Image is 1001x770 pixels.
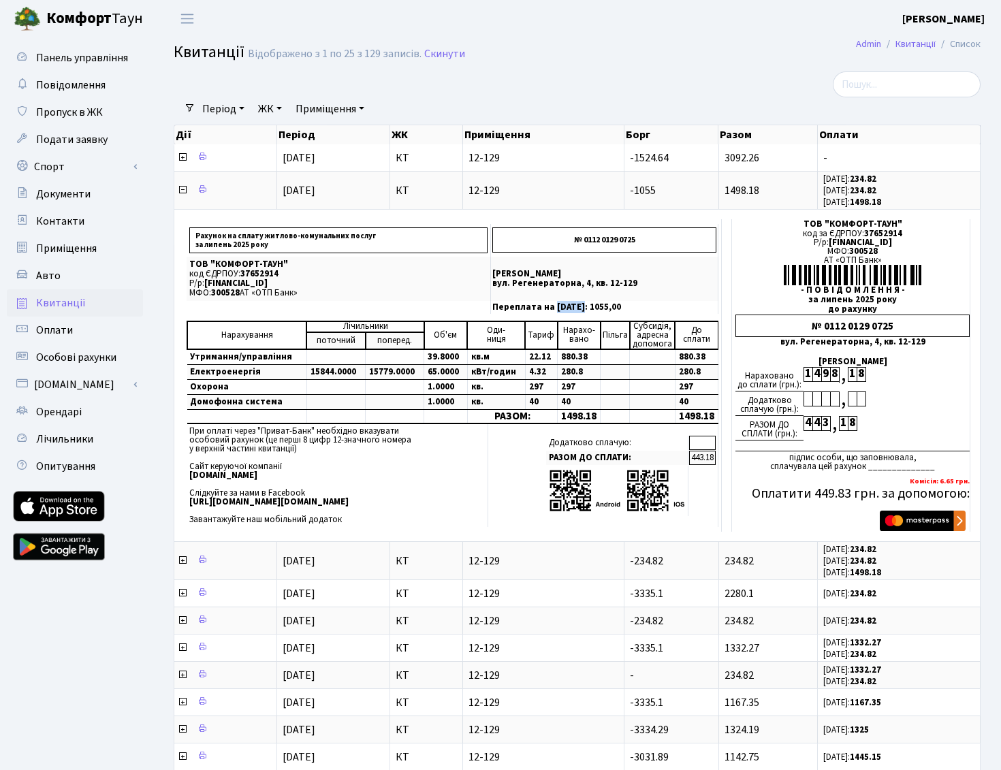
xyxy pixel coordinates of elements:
[848,416,857,431] div: 8
[7,126,143,153] a: Подати заявку
[525,394,558,409] td: 40
[546,436,688,450] td: Додатково сплачую:
[211,287,240,299] span: 300528
[630,554,663,568] span: -234.82
[525,364,558,379] td: 4.32
[735,229,970,238] div: код за ЄДРПОУ:
[36,241,97,256] span: Приміщення
[558,349,601,365] td: 880.38
[7,71,143,99] a: Повідомлення
[189,279,488,288] p: Р/р:
[174,40,244,64] span: Квитанції
[36,295,86,310] span: Квитанції
[189,469,257,481] b: [DOMAIN_NAME]
[823,751,881,763] small: [DATE]:
[675,321,718,349] td: До cплати
[850,696,881,709] b: 1167.35
[725,613,754,628] span: 234.82
[36,78,106,93] span: Повідомлення
[283,586,315,601] span: [DATE]
[823,555,876,567] small: [DATE]:
[823,724,869,736] small: [DATE]:
[468,724,618,735] span: 12-129
[467,364,525,379] td: кВт/годин
[189,289,488,298] p: МФО: АТ «ОТП Банк»
[396,615,457,626] span: КТ
[396,185,457,196] span: КТ
[558,409,601,423] td: 1498.18
[735,367,804,391] div: Нараховано до сплати (грн.):
[725,722,759,737] span: 1324.19
[864,227,902,240] span: 37652914
[880,511,966,531] img: Masterpass
[187,349,306,365] td: Утримання/управління
[630,668,634,683] span: -
[735,391,804,416] div: Додатково сплачую (грн.):
[396,724,457,735] span: КТ
[277,125,390,144] th: Період
[7,426,143,453] a: Лічильники
[850,588,876,600] b: 234.82
[823,648,876,660] small: [DATE]:
[492,270,716,278] p: [PERSON_NAME]
[850,664,881,676] b: 1332.27
[283,722,315,737] span: [DATE]
[823,664,881,676] small: [DATE]:
[725,695,759,710] span: 1167.35
[630,695,663,710] span: -3335.1
[36,132,108,147] span: Подати заявку
[850,173,876,185] b: 234.82
[468,670,618,681] span: 12-129
[7,153,143,180] a: Спорт
[492,303,716,312] p: Переплата на [DATE]: 1055,00
[468,153,618,163] span: 12-129
[839,416,848,431] div: 1
[558,364,601,379] td: 280.8
[601,321,630,349] td: Пільга
[675,379,718,394] td: 297
[424,48,465,61] a: Скинути
[283,183,315,198] span: [DATE]
[549,468,685,513] img: apps-qrcodes.png
[818,125,981,144] th: Оплати
[467,321,525,349] td: Оди- ниця
[675,349,718,365] td: 880.38
[823,153,974,163] span: -
[850,724,869,736] b: 1325
[468,643,618,654] span: 12-129
[189,496,349,508] b: [URL][DOMAIN_NAME][DOMAIN_NAME]
[821,416,830,431] div: 3
[821,367,830,382] div: 9
[189,227,488,253] p: Рахунок на сплату житлово-комунальних послуг за липень 2025 року
[36,50,128,65] span: Панель управління
[735,295,970,304] div: за липень 2025 року
[283,150,315,165] span: [DATE]
[187,364,306,379] td: Електроенергія
[735,416,804,440] div: РАЗОМ ДО СПЛАТИ (грн.):
[856,37,881,51] a: Admin
[7,371,143,398] a: [DOMAIN_NAME]
[850,637,881,649] b: 1332.27
[735,338,970,347] div: вул. Регенераторна, 4, кв. 12-129
[290,97,370,121] a: Приміщення
[823,196,881,208] small: [DATE]:
[725,586,754,601] span: 2280.1
[170,7,204,30] button: Переключити навігацію
[829,236,892,248] span: [FINANCIAL_ID]
[910,476,970,486] b: Комісія: 6.65 грн.
[848,367,857,382] div: 1
[735,315,970,337] div: № 0112 0129 0725
[735,451,970,471] div: підпис особи, що заповнювала, сплачувала цей рахунок ______________
[902,12,985,27] b: [PERSON_NAME]
[7,44,143,71] a: Панель управління
[396,556,457,566] span: КТ
[725,554,754,568] span: 234.82
[283,554,315,568] span: [DATE]
[187,321,306,349] td: Нарахування
[36,105,103,120] span: Пропуск в ЖК
[7,235,143,262] a: Приміщення
[839,367,848,383] div: ,
[630,586,663,601] span: -3335.1
[396,752,457,763] span: КТ
[46,7,143,31] span: Таун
